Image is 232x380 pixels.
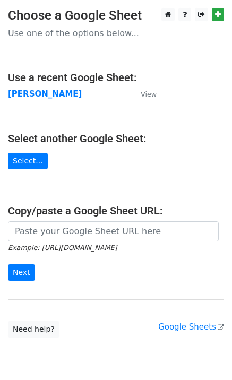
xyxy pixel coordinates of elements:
a: View [130,89,157,99]
a: Select... [8,153,48,169]
h4: Copy/paste a Google Sheet URL: [8,204,224,217]
a: Google Sheets [158,322,224,332]
h4: Use a recent Google Sheet: [8,71,224,84]
input: Paste your Google Sheet URL here [8,221,219,241]
a: Need help? [8,321,59,338]
a: [PERSON_NAME] [8,89,82,99]
h4: Select another Google Sheet: [8,132,224,145]
input: Next [8,264,35,281]
small: Example: [URL][DOMAIN_NAME] [8,244,117,252]
h3: Choose a Google Sheet [8,8,224,23]
p: Use one of the options below... [8,28,224,39]
small: View [141,90,157,98]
